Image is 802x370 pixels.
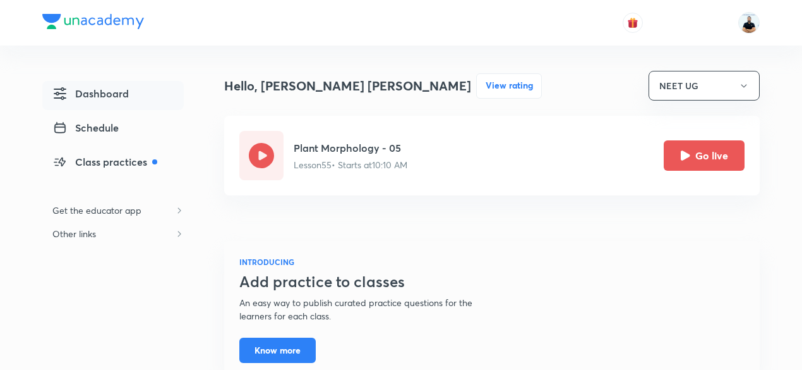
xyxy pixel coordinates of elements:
a: Company Logo [42,14,144,32]
a: Dashboard [42,81,184,110]
span: Schedule [52,120,119,135]
h6: Get the educator app [42,199,152,222]
img: Company Logo [42,14,144,29]
p: An easy way to publish curated practice questions for the learners for each class. [239,296,503,323]
span: Dashboard [52,86,129,101]
button: avatar [623,13,643,33]
h5: Plant Morphology - 05 [294,140,407,156]
button: Know more [239,338,316,363]
img: Subhash Chandra Yadav [738,12,760,34]
img: avatar [627,17,638,28]
h6: Other links [42,222,106,245]
h4: Hello, [PERSON_NAME] [PERSON_NAME] [224,77,471,96]
p: Lesson 55 • Starts at 10:10 AM [294,158,407,171]
h3: Add practice to classes [239,273,503,291]
a: Schedule [42,115,184,144]
h6: INTRODUCING [239,256,503,268]
button: NEET UG [649,71,760,101]
button: View rating [476,73,542,99]
a: Class practices [42,149,184,178]
span: Class practices [52,154,157,170]
button: Go live [664,140,745,171]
